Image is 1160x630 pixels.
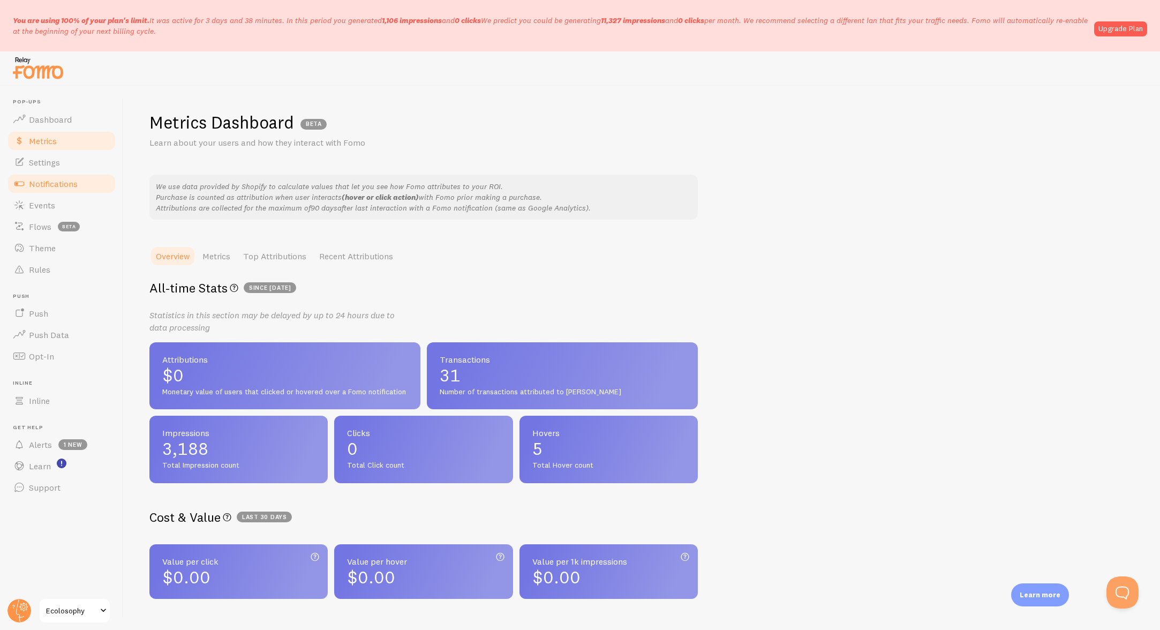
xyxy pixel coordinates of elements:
[29,200,55,211] span: Events
[29,308,48,319] span: Push
[532,461,685,470] span: Total Hover count
[162,567,210,588] span: $0.00
[29,461,51,471] span: Learn
[347,440,500,457] span: 0
[46,604,97,617] span: Ecolosophy
[58,439,87,450] span: 1 new
[58,222,80,231] span: beta
[6,303,117,324] a: Push
[300,119,327,130] span: BETA
[29,114,72,125] span: Dashboard
[1011,583,1069,606] div: Learn more
[156,181,691,213] p: We use data provided by Shopify to calculate values that let you see how Fomo attributes to your ...
[347,567,395,588] span: $0.00
[601,16,704,25] span: and
[29,157,60,168] span: Settings
[455,16,481,25] b: 0 clicks
[347,461,500,470] span: Total Click count
[39,598,111,624] a: Ecolosophy
[162,461,315,470] span: Total Impression count
[29,178,78,189] span: Notifications
[342,192,419,202] b: (hover or click action)
[149,111,294,133] h1: Metrics Dashboard
[13,15,1088,36] p: It was active for 3 days and 38 minutes. In this period you generated We predict you could be gen...
[29,243,56,253] span: Theme
[1020,590,1060,600] p: Learn more
[347,429,500,437] span: Clicks
[6,130,117,152] a: Metrics
[6,455,117,477] a: Learn
[29,329,69,340] span: Push Data
[6,434,117,455] a: Alerts 1 new
[149,509,698,526] h2: Cost & Value
[162,387,408,397] span: Monetary value of users that clicked or hovered over a Fomo notification
[57,459,66,468] svg: <p>Watch New Feature Tutorials!</p>
[382,16,442,25] b: 1,106 impressions
[6,173,117,194] a: Notifications
[244,282,296,293] span: since [DATE]
[29,264,50,275] span: Rules
[532,567,581,588] span: $0.00
[11,54,65,81] img: fomo-relay-logo-orange.svg
[6,152,117,173] a: Settings
[162,557,315,566] span: Value per click
[149,245,196,267] a: Overview
[678,16,704,25] b: 0 clicks
[6,216,117,237] a: Flows beta
[29,351,54,362] span: Opt-In
[1106,576,1139,609] iframe: Help Scout Beacon - Open
[6,237,117,259] a: Theme
[13,293,117,300] span: Push
[532,440,685,457] span: 5
[13,424,117,431] span: Get Help
[237,245,313,267] a: Top Attributions
[13,16,149,25] span: You are using 100% of your plan's limit.
[162,440,315,457] span: 3,188
[313,245,400,267] a: Recent Attributions
[1094,21,1147,36] a: Upgrade Plan
[382,16,481,25] span: and
[6,259,117,280] a: Rules
[440,355,685,364] span: Transactions
[347,557,500,566] span: Value per hover
[6,390,117,411] a: Inline
[237,512,292,522] span: Last 30 days
[196,245,237,267] a: Metrics
[6,324,117,346] a: Push Data
[6,109,117,130] a: Dashboard
[162,429,315,437] span: Impressions
[29,482,61,493] span: Support
[311,203,337,213] em: 90 days
[532,429,685,437] span: Hovers
[149,280,698,296] h2: All-time Stats
[29,136,57,146] span: Metrics
[440,387,685,397] span: Number of transactions attributed to [PERSON_NAME]
[6,477,117,498] a: Support
[6,194,117,216] a: Events
[149,310,395,333] i: Statistics in this section may be delayed by up to 24 hours due to data processing
[532,557,685,566] span: Value per 1k impressions
[440,367,685,384] span: 31
[149,137,406,149] p: Learn about your users and how they interact with Fomo
[13,99,117,106] span: Pop-ups
[162,367,408,384] span: $0
[6,346,117,367] a: Opt-In
[29,221,51,232] span: Flows
[601,16,665,25] b: 11,327 impressions
[29,439,52,450] span: Alerts
[13,380,117,387] span: Inline
[162,355,408,364] span: Attributions
[29,395,50,406] span: Inline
